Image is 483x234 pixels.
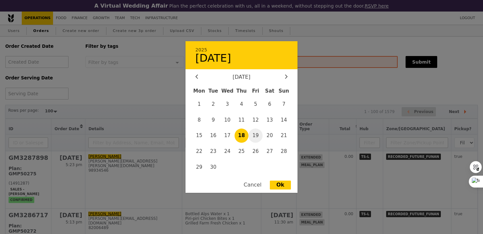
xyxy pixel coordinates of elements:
span: 21 [277,129,291,143]
div: Thu [235,85,249,97]
span: 16 [206,129,220,143]
div: Sat [263,85,277,97]
span: 29 [192,160,206,174]
span: 3 [220,97,235,111]
span: 26 [248,144,263,159]
span: 25 [235,144,249,159]
span: 30 [206,160,220,174]
span: 9 [206,113,220,127]
span: 23 [206,144,220,159]
span: 13 [263,113,277,127]
div: Cancel [237,181,268,190]
span: 20 [263,129,277,143]
div: Fri [248,85,263,97]
span: 24 [220,144,235,159]
div: Sun [277,85,291,97]
span: 8 [192,113,206,127]
span: 4 [235,97,249,111]
span: 28 [277,144,291,159]
span: 11 [235,113,249,127]
span: 15 [192,129,206,143]
div: [DATE] [195,53,288,63]
span: 19 [248,129,263,143]
div: Ok [270,181,291,190]
div: [DATE] [195,74,288,80]
div: Mon [192,85,206,97]
span: 6 [263,97,277,111]
span: 18 [235,129,249,143]
div: 2025 [195,47,288,53]
div: Wed [220,85,235,97]
div: Tue [206,85,220,97]
span: 27 [263,144,277,159]
span: 10 [220,113,235,127]
span: 17 [220,129,235,143]
span: 7 [277,97,291,111]
span: 12 [248,113,263,127]
span: 5 [248,97,263,111]
span: 1 [192,97,206,111]
span: 22 [192,144,206,159]
span: 2 [206,97,220,111]
span: 14 [277,113,291,127]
